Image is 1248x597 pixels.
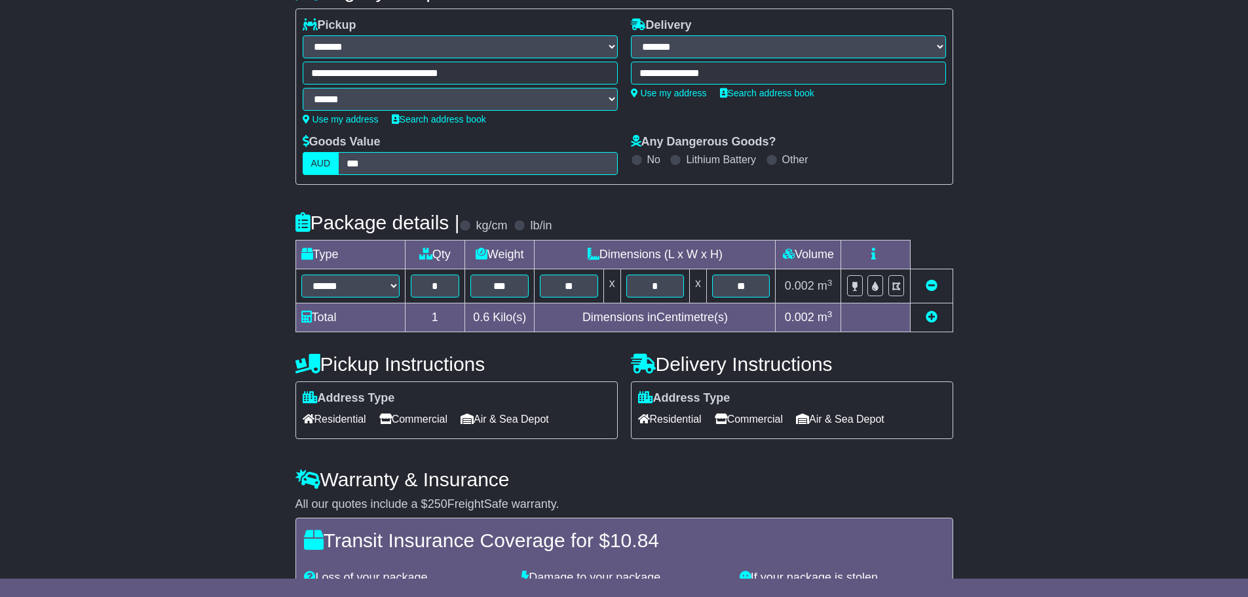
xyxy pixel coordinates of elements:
a: Use my address [303,114,379,125]
a: Search address book [720,88,814,98]
label: No [647,153,660,166]
td: Qty [405,241,465,269]
label: Any Dangerous Goods? [631,135,776,149]
span: Commercial [715,409,783,429]
h4: Warranty & Insurance [295,469,953,490]
label: Address Type [638,391,730,406]
td: Total [295,303,405,332]
td: Type [295,241,405,269]
div: If your package is stolen [733,571,951,585]
span: Air & Sea Depot [796,409,884,429]
span: 0.6 [473,311,489,324]
sup: 3 [827,309,833,319]
td: Kilo(s) [465,303,535,332]
h4: Delivery Instructions [631,353,953,375]
span: Commercial [379,409,447,429]
td: x [603,269,620,303]
label: Pickup [303,18,356,33]
label: Address Type [303,391,395,406]
td: Volume [776,241,841,269]
h4: Transit Insurance Coverage for $ [304,530,945,551]
span: m [818,279,833,292]
label: kg/cm [476,219,507,233]
a: Search address book [392,114,486,125]
span: 0.002 [785,311,814,324]
div: All our quotes include a $ FreightSafe warranty. [295,497,953,512]
td: Weight [465,241,535,269]
td: Dimensions in Centimetre(s) [535,303,776,332]
td: Dimensions (L x W x H) [535,241,776,269]
a: Use my address [631,88,707,98]
label: Lithium Battery [686,153,756,166]
div: Loss of your package [297,571,516,585]
label: AUD [303,152,339,175]
label: lb/in [530,219,552,233]
span: Residential [303,409,366,429]
span: 250 [428,497,447,510]
label: Delivery [631,18,692,33]
div: Damage to your package [515,571,733,585]
span: Residential [638,409,702,429]
sup: 3 [827,278,833,288]
span: 10.84 [610,530,659,551]
span: m [818,311,833,324]
label: Goods Value [303,135,381,149]
td: x [690,269,707,303]
a: Add new item [926,311,937,324]
a: Remove this item [926,279,937,292]
span: Air & Sea Depot [461,409,549,429]
td: 1 [405,303,465,332]
label: Other [782,153,808,166]
h4: Pickup Instructions [295,353,618,375]
h4: Package details | [295,212,460,233]
span: 0.002 [785,279,814,292]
